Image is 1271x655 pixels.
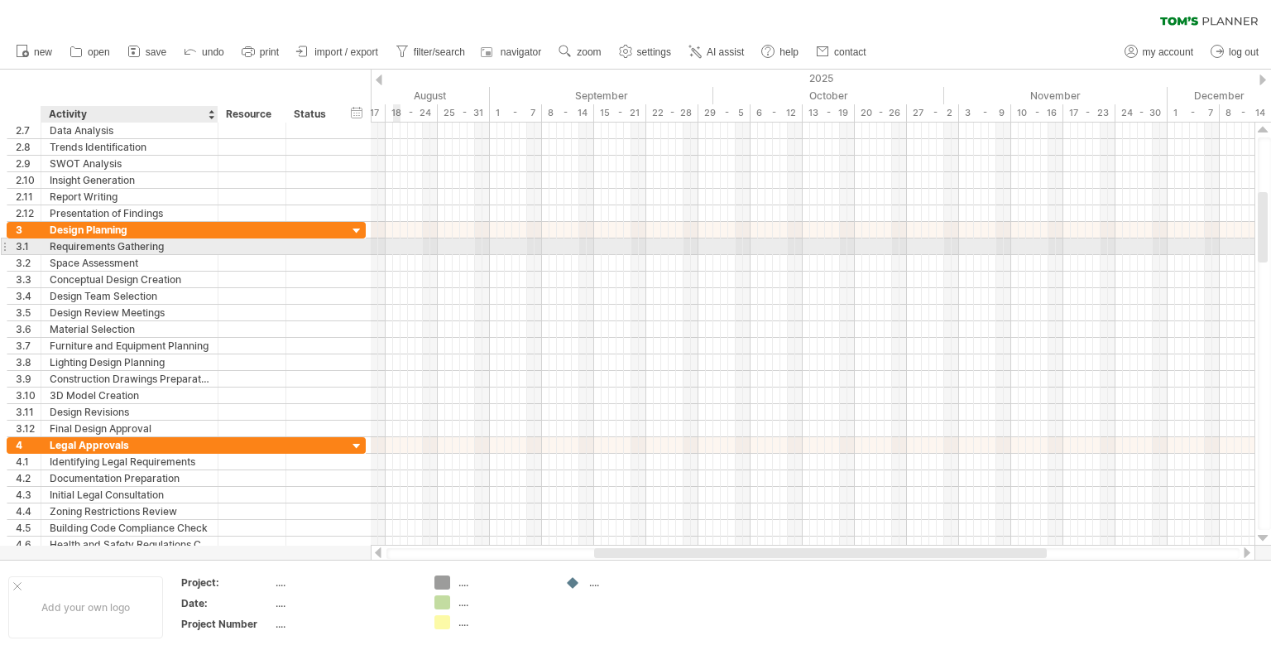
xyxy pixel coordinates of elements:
span: print [260,46,279,58]
span: save [146,46,166,58]
div: 4 [16,437,41,453]
div: Space Assessment [50,255,209,271]
div: 18 - 24 [386,104,438,122]
div: October 2025 [713,87,944,104]
span: import / export [314,46,378,58]
div: 3.5 [16,305,41,320]
div: 13 - 19 [803,104,855,122]
a: log out [1206,41,1264,63]
span: AI assist [707,46,744,58]
div: 2.8 [16,139,41,155]
div: Identifying Legal Requirements [50,454,209,470]
div: 3.11 [16,404,41,420]
div: SWOT Analysis [50,156,209,171]
div: Documentation Preparation [50,470,209,486]
div: 4.2 [16,470,41,486]
div: 3.2 [16,255,41,271]
div: 27 - 2 [907,104,959,122]
div: 3.4 [16,288,41,304]
div: .... [458,595,549,609]
div: 2.12 [16,205,41,221]
div: 2.9 [16,156,41,171]
div: Construction Drawings Preparation [50,371,209,387]
div: 4.4 [16,503,41,519]
a: filter/search [391,41,470,63]
div: Add your own logo [8,576,163,638]
div: Design Revisions [50,404,209,420]
div: 3.3 [16,272,41,287]
a: settings [615,41,676,63]
span: my account [1143,46,1193,58]
div: 8 - 14 [542,104,594,122]
div: 2.10 [16,172,41,188]
div: 17 - 23 [1063,104,1115,122]
div: 1 - 7 [1168,104,1220,122]
span: new [34,46,52,58]
div: 4.6 [16,537,41,552]
span: open [88,46,110,58]
div: Activity [49,106,209,123]
div: Date: [181,596,272,610]
a: save [123,41,171,63]
div: Report Writing [50,189,209,205]
a: import / export [292,41,383,63]
span: contact [834,46,866,58]
div: 3.10 [16,388,41,403]
div: .... [276,596,415,610]
div: Health and Safety Regulations Compliance [50,537,209,552]
div: Design Planning [50,222,209,238]
div: Trends Identification [50,139,209,155]
div: Requirements Gathering [50,238,209,254]
div: 24 - 30 [1115,104,1168,122]
div: Building Code Compliance Check [50,520,209,536]
div: August 2025 [259,87,490,104]
div: Status [294,106,330,123]
div: 3.6 [16,321,41,337]
span: zoom [577,46,601,58]
div: .... [276,617,415,631]
div: .... [458,615,549,629]
a: undo [180,41,229,63]
div: 15 - 21 [594,104,646,122]
div: 3 - 9 [959,104,1011,122]
div: 3 [16,222,41,238]
div: 3.8 [16,354,41,370]
div: 29 - 5 [698,104,751,122]
div: 3.9 [16,371,41,387]
div: 10 - 16 [1011,104,1063,122]
div: Final Design Approval [50,421,209,436]
a: zoom [554,41,606,63]
div: Zoning Restrictions Review [50,503,209,519]
a: help [757,41,803,63]
div: 25 - 31 [438,104,490,122]
div: Conceptual Design Creation [50,272,209,287]
span: log out [1229,46,1259,58]
div: Design Review Meetings [50,305,209,320]
div: 3D Model Creation [50,388,209,403]
span: undo [202,46,224,58]
div: 22 - 28 [646,104,698,122]
div: .... [276,576,415,590]
div: Legal Approvals [50,437,209,453]
div: 3.1 [16,238,41,254]
div: Resource [226,106,276,123]
a: contact [812,41,871,63]
span: filter/search [414,46,465,58]
div: November 2025 [944,87,1168,104]
div: 4.5 [16,520,41,536]
div: 20 - 26 [855,104,907,122]
span: navigator [501,46,541,58]
div: Presentation of Findings [50,205,209,221]
div: 4.1 [16,454,41,470]
div: 1 - 7 [490,104,542,122]
a: navigator [478,41,546,63]
div: September 2025 [490,87,713,104]
div: 3.7 [16,338,41,354]
a: my account [1120,41,1198,63]
div: 6 - 12 [751,104,803,122]
span: settings [637,46,671,58]
span: help [779,46,799,58]
div: Project: [181,576,272,590]
div: Initial Legal Consultation [50,487,209,503]
div: Lighting Design Planning [50,354,209,370]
